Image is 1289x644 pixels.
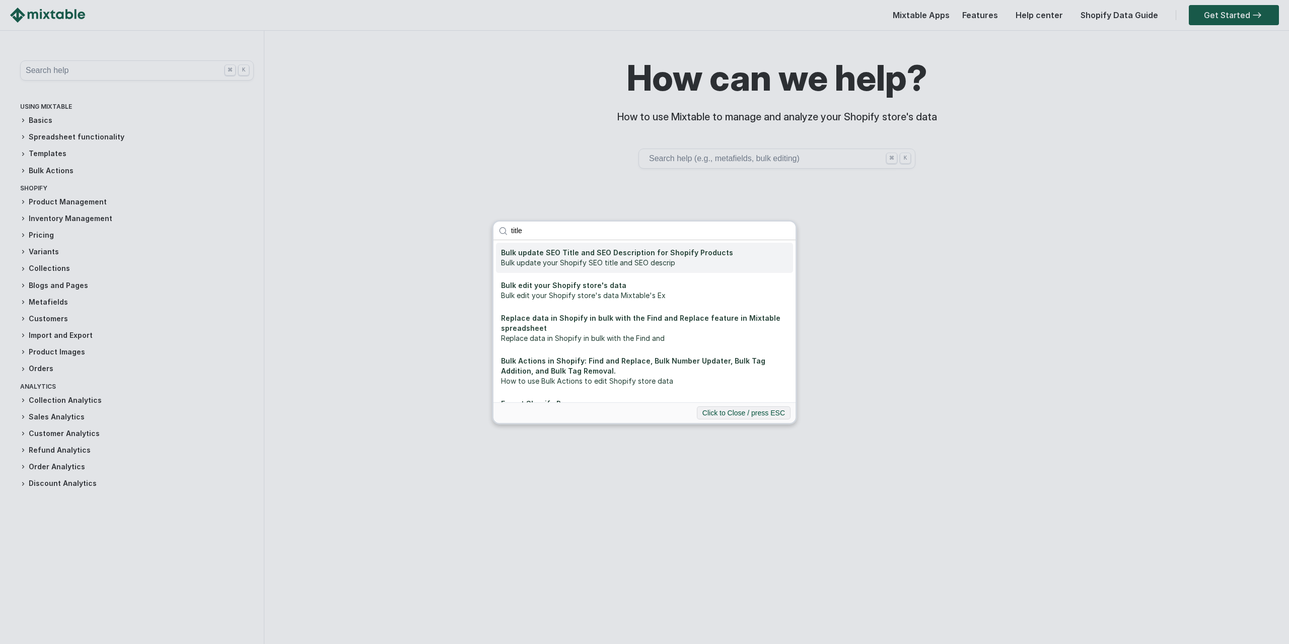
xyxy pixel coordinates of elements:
div: Bulk edit your Shopify store's data Mixtable's Ex [501,291,788,301]
div: Bulk update your Shopify SEO title and SEO descrip [501,258,788,268]
div: Bulk edit your Shopify store's data [501,280,788,291]
a: Bulk update SEO Title and SEO Description for Shopify ProductsBulk update your Shopify SEO title ... [496,243,793,273]
a: Export Shopify PagesExport Shopify Pages To export Shopify pages and/ [496,394,793,424]
div: Bulk update SEO Title and SEO Description for Shopify Products [501,248,788,258]
a: Bulk Actions in Shopify: Find and Replace, Bulk Number Updater, Bulk Tag Addition, and Bulk Tag R... [496,351,793,391]
div: Replace data in Shopify in bulk with the Find and Replace feature in Mixtable spreadsheet [501,313,788,333]
div: Bulk Actions in Shopify: Find and Replace, Bulk Number Updater, Bulk Tag Addition, and Bulk Tag R... [501,356,788,376]
div: Replace data in Shopify in bulk with the Find and [501,333,788,343]
div: How to use Bulk Actions to edit Shopify store data [501,376,788,386]
button: Click to Close / press ESC [697,406,791,419]
div: Export Shopify Pages [501,399,788,409]
img: search [498,227,508,236]
a: Replace data in Shopify in bulk with the Find and Replace feature in Mixtable spreadsheetReplace ... [496,308,793,348]
a: Bulk edit your Shopify store's dataBulk edit your Shopify store's data Mixtable's Ex [496,275,793,306]
input: Search [506,222,796,240]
